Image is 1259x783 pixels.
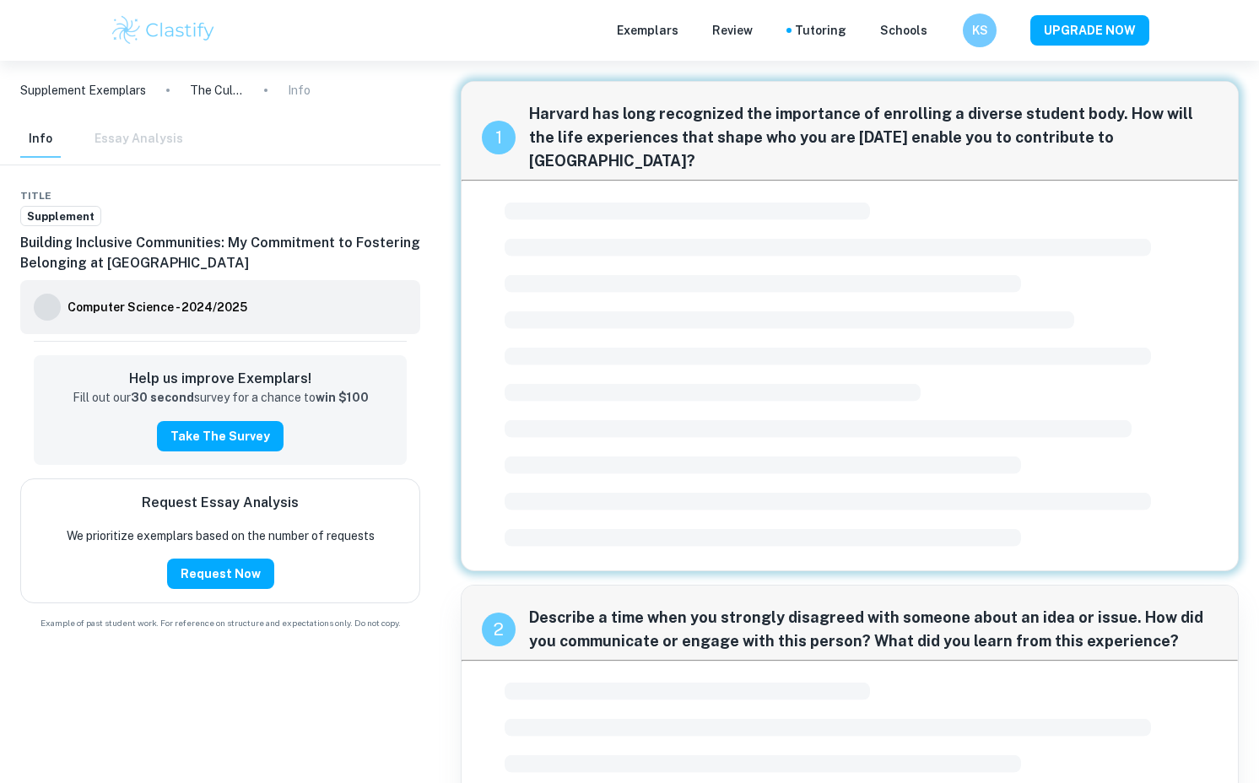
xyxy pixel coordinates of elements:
h6: KS [970,21,990,40]
strong: win $100 [316,391,369,404]
div: recipe [482,613,516,646]
h6: Help us improve Exemplars! [47,369,393,389]
div: Report issue [407,186,420,206]
button: UPGRADE NOW [1030,15,1149,46]
div: Bookmark [390,186,403,206]
button: Request Now [167,559,274,589]
button: Info [20,121,61,158]
strong: 30 second [131,391,194,404]
p: Fill out our survey for a chance to [73,389,369,408]
span: Supplement [21,208,100,225]
a: Tutoring [795,21,846,40]
button: Help and Feedback [941,26,949,35]
p: Review [712,21,753,40]
a: Supplement [20,206,101,227]
button: Take the Survey [157,421,284,451]
div: recipe [482,121,516,154]
a: Supplement Exemplars [20,81,146,100]
p: We prioritize exemplars based on the number of requests [67,526,375,545]
span: Describe a time when you strongly disagreed with someone about an idea or issue. How did you comm... [529,606,1218,653]
img: Clastify logo [110,13,217,47]
span: Title [20,188,51,203]
a: Computer Science - 2024/2025 [68,294,247,321]
span: Example of past student work. For reference on structure and expectations only. Do not copy. [20,617,420,629]
h6: Request Essay Analysis [142,493,299,513]
a: Schools [880,21,927,40]
h6: Computer Science - 2024/2025 [68,298,247,316]
div: Share [373,186,386,206]
h6: Building Inclusive Communities: My Commitment to Fostering Belonging at [GEOGRAPHIC_DATA] [20,233,420,273]
span: Harvard has long recognized the importance of enrolling a diverse student body. How will the life... [529,102,1218,173]
p: The Culinary, Crafty, and Comical Me [190,81,244,100]
p: Info [288,81,311,100]
p: Exemplars [617,21,678,40]
button: KS [963,13,997,47]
